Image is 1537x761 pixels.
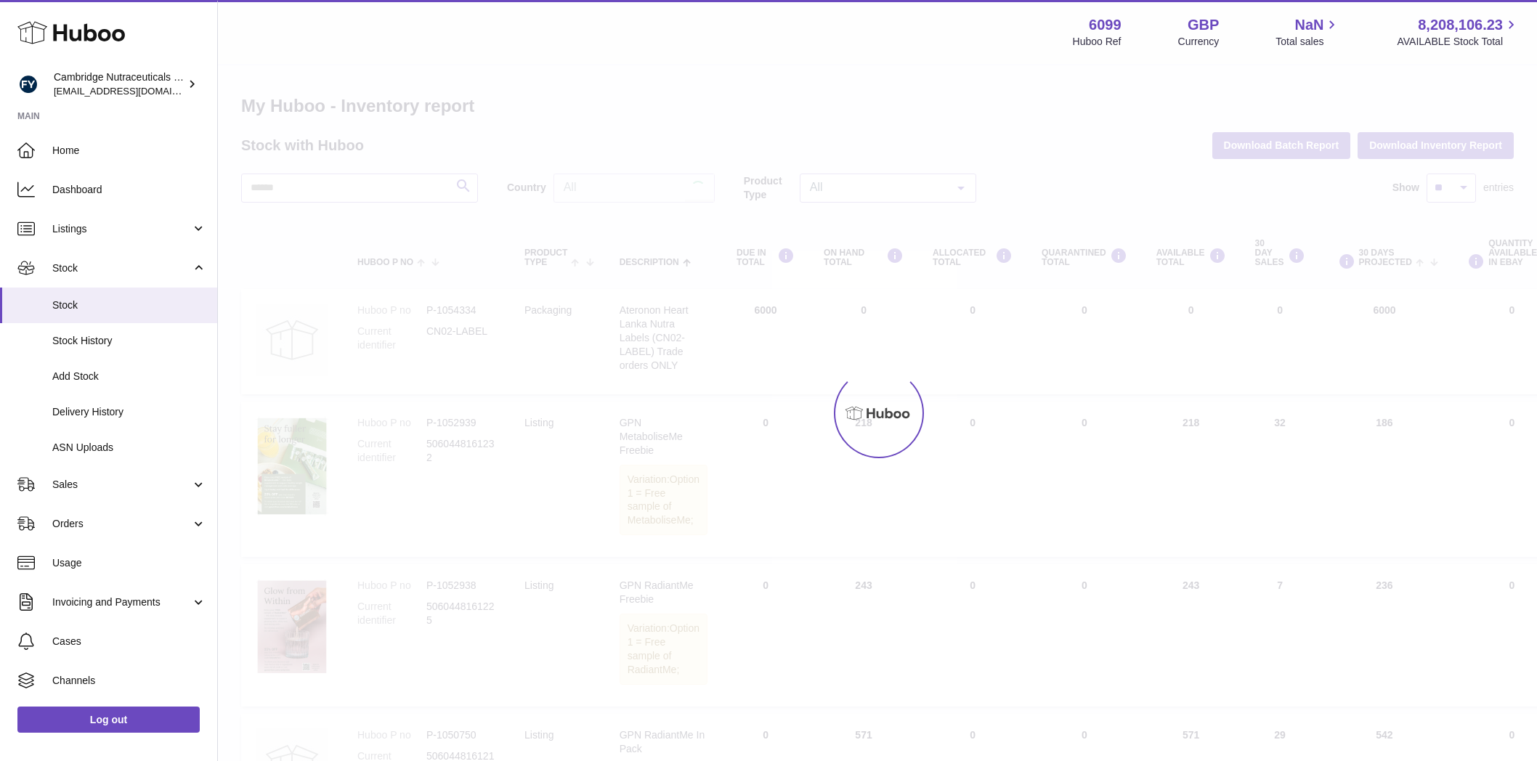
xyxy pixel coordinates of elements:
span: Stock [52,298,206,312]
a: NaN Total sales [1276,15,1340,49]
span: Stock History [52,334,206,348]
span: [EMAIL_ADDRESS][DOMAIN_NAME] [54,85,214,97]
span: Invoicing and Payments [52,595,191,609]
span: NaN [1294,15,1323,35]
div: Currency [1178,35,1220,49]
strong: GBP [1188,15,1219,35]
span: Delivery History [52,405,206,419]
span: Usage [52,556,206,570]
span: Orders [52,517,191,531]
span: Dashboard [52,183,206,197]
span: Cases [52,635,206,648]
a: 8,208,106.23 AVAILABLE Stock Total [1397,15,1520,49]
div: Cambridge Nutraceuticals Ltd [54,70,184,98]
span: Sales [52,478,191,492]
span: AVAILABLE Stock Total [1397,35,1520,49]
strong: 6099 [1089,15,1122,35]
img: huboo@camnutra.com [17,73,39,95]
span: Home [52,144,206,158]
span: Total sales [1276,35,1340,49]
span: Stock [52,261,191,275]
a: Log out [17,707,200,733]
span: Channels [52,674,206,688]
span: Add Stock [52,370,206,383]
span: Listings [52,222,191,236]
div: Huboo Ref [1073,35,1122,49]
span: ASN Uploads [52,441,206,455]
span: 8,208,106.23 [1418,15,1503,35]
